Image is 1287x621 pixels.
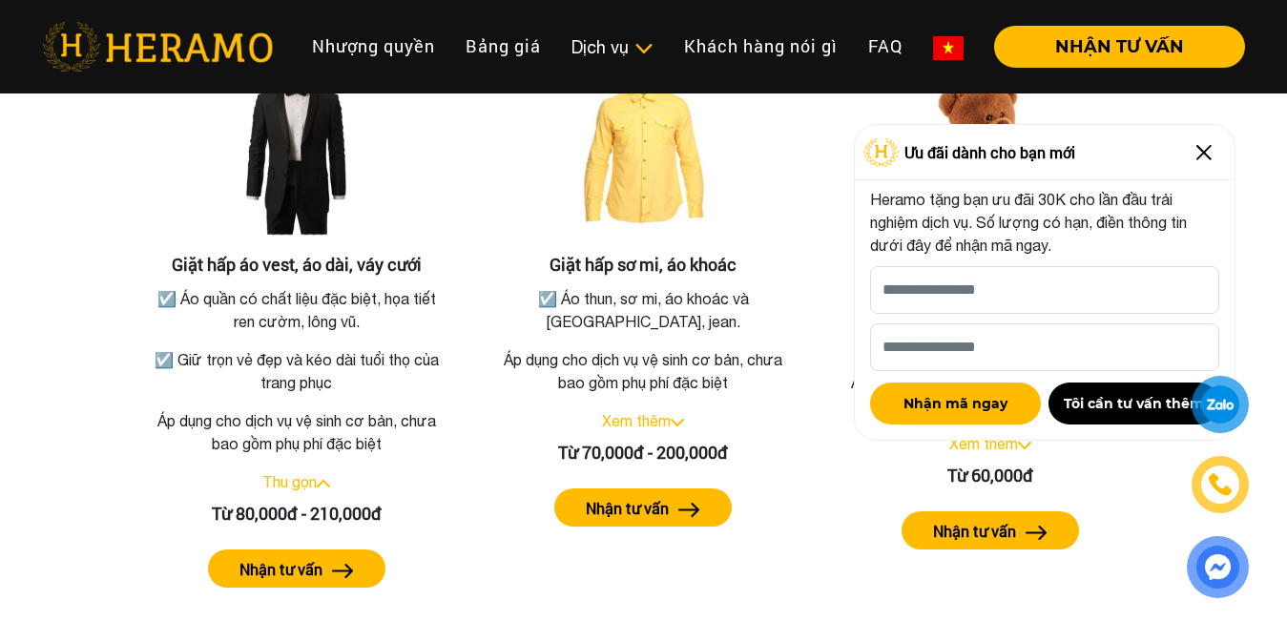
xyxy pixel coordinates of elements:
[571,34,654,60] div: Dịch vụ
[853,26,918,67] a: FAQ
[678,503,700,517] img: arrow
[149,348,445,394] p: ☑️ Giữ trọn vẻ đẹp và kéo dài tuổi thọ của trang phục
[208,549,385,588] button: Nhận tư vấn
[1194,459,1246,510] a: phone-icon
[839,511,1142,549] a: Nhận tư vấn arrow
[145,409,448,455] p: Áp dụng cho dịch vụ vệ sinh cơ bản, chưa bao gồm phụ phí đặc biệt
[145,255,448,276] h3: Giặt hấp áo vest, áo dài, váy cưới
[548,64,738,255] img: Giặt hấp sơ mi, áo khoác
[145,549,448,588] a: Nhận tư vấn arrow
[145,501,448,527] div: Từ 80,000đ - 210,000đ
[149,287,445,333] p: ☑️ Áo quần có chất liệu đặc biệt, họa tiết ren cườm, lông vũ.
[42,22,273,72] img: heramo-logo.png
[633,39,654,58] img: subToggleIcon
[902,511,1079,549] button: Nhận tư vấn
[317,480,330,487] img: arrow_up.svg
[1026,526,1048,540] img: arrow
[842,287,1138,356] p: ☑️ Dung dịch giặt khô an toàn cho sức khỏe cả gia đình, sạch sâu diệt khuẩn, hương thơm dễ chịu.
[933,36,964,60] img: vn-flag.png
[1207,471,1234,498] img: phone-icon
[492,348,796,394] p: Áp dụng cho dịch vụ vệ sinh cơ bản, chưa bao gồm phụ phí đặc biệt
[1189,137,1219,168] img: Close
[297,26,450,67] a: Nhượng quyền
[262,473,317,490] a: Thu gọn
[332,564,354,578] img: arrow
[554,488,732,527] button: Nhận tư vấn
[586,497,669,520] label: Nhận tư vấn
[949,435,1018,452] a: Xem thêm
[1048,383,1219,424] button: Tôi cần tư vấn thêm
[671,419,684,426] img: arrow_down.svg
[496,287,792,333] p: ☑️ Áo thun, sơ mi, áo khoác và [GEOGRAPHIC_DATA], jean.
[669,26,853,67] a: Khách hàng nói gì
[239,558,322,581] label: Nhận tư vấn
[839,463,1142,488] div: Từ 60,000đ
[870,188,1219,257] p: Heramo tặng bạn ưu đãi 30K cho lần đầu trải nghiệm dịch vụ. Số lượng có hạn, điền thông tin dưới ...
[933,520,1016,543] label: Nhận tư vấn
[870,383,1041,424] button: Nhận mã ngay
[839,255,1142,276] h3: Giặt hấp chăn mền, thú nhồi bông
[979,38,1245,55] a: NHẬN TƯ VẤN
[492,255,796,276] h3: Giặt hấp sơ mi, áo khoác
[1018,442,1031,449] img: arrow_down.svg
[492,488,796,527] a: Nhận tư vấn arrow
[450,26,556,67] a: Bảng giá
[201,64,392,255] img: Giặt hấp áo vest, áo dài, váy cưới
[602,412,671,429] a: Xem thêm
[994,26,1245,68] button: NHẬN TƯ VẤN
[492,440,796,466] div: Từ 70,000đ - 200,000đ
[904,141,1075,164] span: Ưu đãi dành cho bạn mới
[863,138,900,167] img: Logo
[839,371,1142,417] p: Áp dụng cho dịch vụ vệ sinh cơ bản, chưa bao gồm phụ phí đặc biệt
